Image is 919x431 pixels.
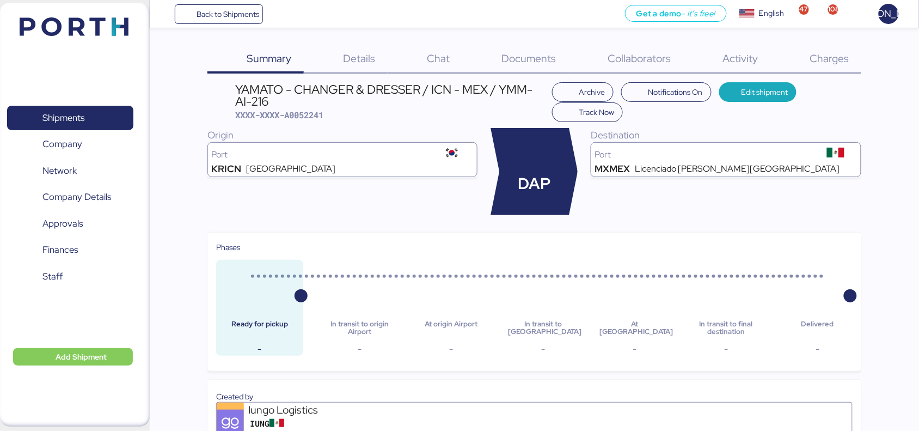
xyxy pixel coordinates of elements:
[7,159,133,184] a: Network
[42,110,84,126] span: Shipments
[42,189,111,205] span: Company Details
[344,51,376,65] span: Details
[216,241,853,253] div: Phases
[156,5,175,23] button: Menu
[621,82,712,102] button: Notifications On
[759,8,784,19] div: English
[211,150,430,159] div: Port
[325,343,395,356] div: -
[42,136,82,152] span: Company
[552,82,614,102] button: Archive
[42,216,83,232] span: Approvals
[225,343,295,356] div: -
[691,343,761,356] div: -
[42,269,63,284] span: Staff
[518,172,550,196] span: DAP
[175,4,264,24] a: Back to Shipments
[783,343,853,356] div: -
[7,132,133,157] a: Company
[216,391,853,403] div: Created by
[595,150,813,159] div: Port
[719,82,797,102] button: Edit shipment
[247,51,292,65] span: Summary
[42,242,78,258] span: Finances
[416,343,486,356] div: -
[13,348,133,366] button: Add Shipment
[207,128,478,142] div: Origin
[810,51,849,65] span: Charges
[741,86,788,99] span: Edit shipment
[579,86,605,99] span: Archive
[416,320,486,336] div: At origin Airport
[648,86,703,99] span: Notifications On
[235,83,546,108] div: YAMATO - CHANGER & DRESSER / ICN - MEX / YMM-AI-216
[723,51,758,65] span: Activity
[325,320,395,336] div: In transit to origin Airport
[7,264,133,289] a: Staff
[608,51,671,65] span: Collaborators
[197,8,259,21] span: Back to Shipments
[427,51,450,65] span: Chat
[691,320,761,336] div: In transit to final destination
[7,211,133,236] a: Approvals
[635,165,840,173] div: Licenciado [PERSON_NAME][GEOGRAPHIC_DATA]
[552,102,623,122] button: Track Now
[7,185,133,210] a: Company Details
[508,343,578,356] div: -
[225,320,295,336] div: Ready for pickup
[595,165,630,173] div: MXMEX
[7,106,133,131] a: Shipments
[246,165,336,173] div: [GEOGRAPHIC_DATA]
[591,128,861,142] div: Destination
[7,238,133,263] a: Finances
[42,163,77,179] span: Network
[600,320,670,336] div: At [GEOGRAPHIC_DATA]
[56,350,107,363] span: Add Shipment
[248,403,379,417] div: Iungo Logistics
[502,51,556,65] span: Documents
[235,110,323,120] span: XXXX-XXXX-A0052241
[579,106,614,119] span: Track Now
[211,165,241,173] div: KRICN
[508,320,578,336] div: In transit to [GEOGRAPHIC_DATA]
[783,320,853,336] div: Delivered
[600,343,670,356] div: -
